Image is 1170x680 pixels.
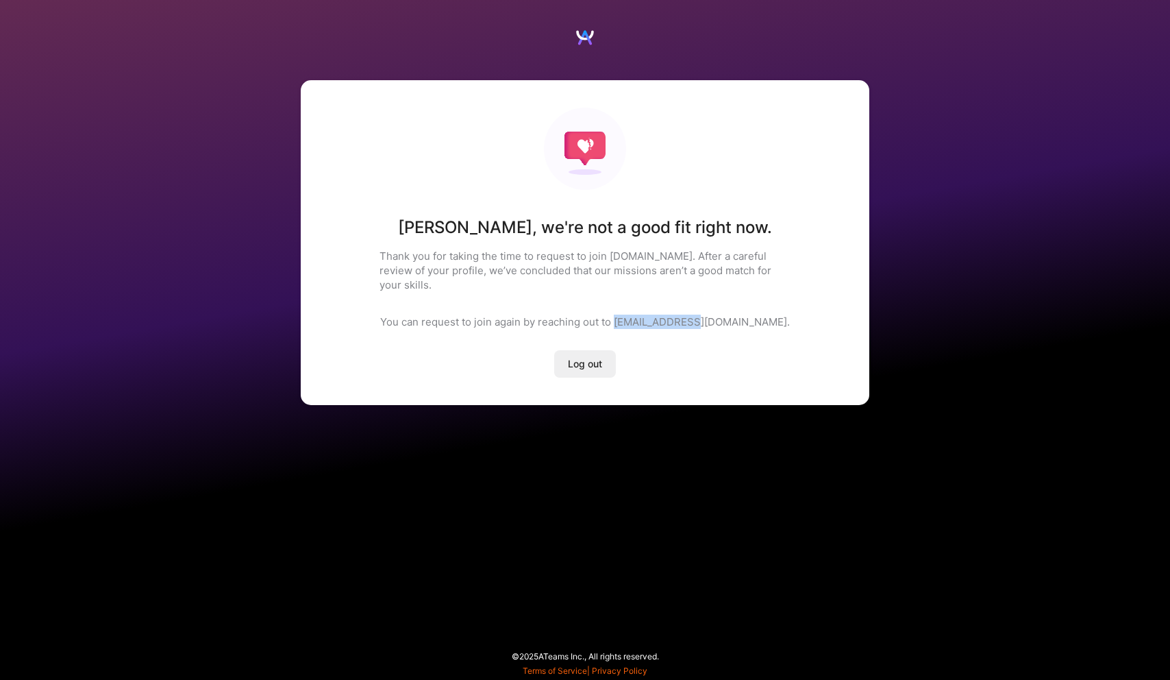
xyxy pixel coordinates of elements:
[575,27,595,48] img: Logo
[379,249,791,292] p: Thank you for taking the time to request to join [DOMAIN_NAME]. After a careful review of your pr...
[544,108,626,190] img: Not fit
[380,315,790,329] p: You can request to join again by reaching out to [EMAIL_ADDRESS][DOMAIN_NAME].
[523,666,647,676] span: |
[592,666,647,676] a: Privacy Policy
[398,217,772,238] h1: [PERSON_NAME] , we're not a good fit right now.
[568,357,602,371] span: Log out
[523,666,587,676] a: Terms of Service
